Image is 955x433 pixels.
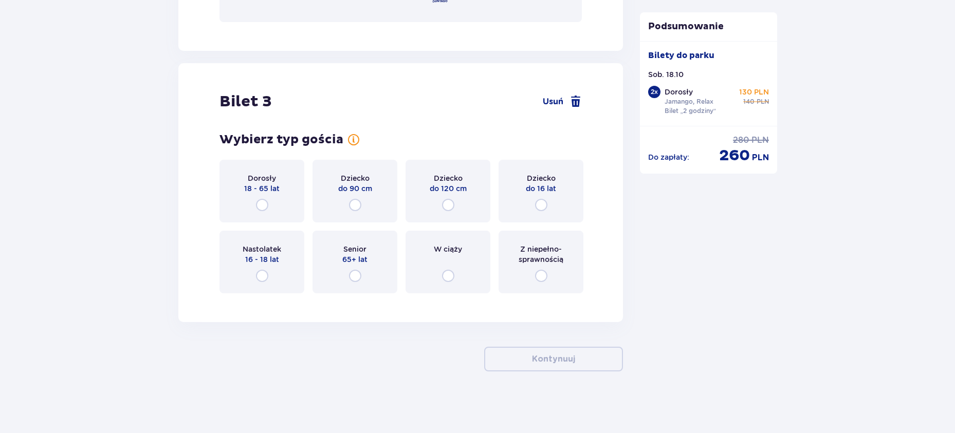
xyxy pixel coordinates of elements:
[752,152,769,163] span: PLN
[719,146,750,165] span: 260
[343,244,366,254] span: Senior
[743,97,755,106] span: 140
[757,97,769,106] span: PLN
[243,244,281,254] span: Nastolatek
[751,135,769,146] span: PLN
[508,244,574,265] span: Z niepełno­sprawnością
[245,254,279,265] span: 16 - 18 lat
[219,132,343,147] h3: Wybierz typ gościa
[532,353,575,365] p: Kontynuuj
[648,86,660,98] div: 2 x
[434,173,463,183] span: Dziecko
[248,173,276,183] span: Dorosły
[739,87,769,97] p: 130 PLN
[244,183,280,194] span: 18 - 65 lat
[219,92,272,111] h2: Bilet 3
[665,87,693,97] p: Dorosły
[665,106,717,116] p: Bilet „2 godziny”
[733,135,749,146] span: 280
[543,96,563,107] span: Usuń
[527,173,556,183] span: Dziecko
[484,347,623,371] button: Kontynuuj
[665,97,713,106] p: Jamango, Relax
[341,173,370,183] span: Dziecko
[648,152,689,162] p: Do zapłaty :
[338,183,372,194] span: do 90 cm
[342,254,368,265] span: 65+ lat
[430,183,467,194] span: do 120 cm
[648,69,684,80] p: Sob. 18.10
[543,96,582,108] a: Usuń
[434,244,462,254] span: W ciąży
[648,50,714,61] p: Bilety do parku
[640,21,778,33] p: Podsumowanie
[526,183,556,194] span: do 16 lat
